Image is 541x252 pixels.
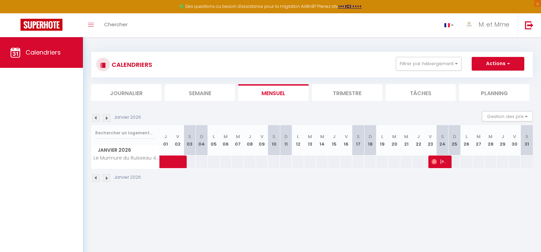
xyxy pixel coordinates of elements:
[417,133,420,140] abbr: J
[114,114,141,121] p: Janvier 2026
[308,133,312,140] abbr: M
[200,133,203,140] abbr: D
[244,125,256,155] th: 08
[441,133,444,140] abbr: S
[328,125,340,155] th: 15
[392,133,396,140] abbr: M
[160,125,172,155] th: 01
[320,133,324,140] abbr: M
[466,133,468,140] abbr: L
[386,84,456,101] li: Tâches
[453,133,456,140] abbr: D
[224,133,228,140] abbr: M
[95,127,156,139] input: Rechercher un logement...
[333,133,336,140] abbr: J
[424,125,436,155] th: 23
[340,125,352,155] th: 16
[369,133,372,140] abbr: D
[460,125,472,155] th: 26
[472,125,484,155] th: 27
[91,145,159,155] span: Janvier 2026
[459,84,529,101] li: Planning
[99,13,133,37] a: Chercher
[184,125,196,155] th: 03
[165,84,235,101] li: Semaine
[525,133,528,140] abbr: S
[437,125,449,155] th: 24
[501,133,504,140] abbr: J
[280,125,292,155] th: 11
[236,133,240,140] abbr: M
[431,155,447,168] span: [PERSON_NAME]
[404,133,408,140] abbr: M
[238,84,309,101] li: Mensuel
[449,125,460,155] th: 25
[284,133,288,140] abbr: D
[412,125,424,155] th: 22
[352,125,364,155] th: 17
[497,125,509,155] th: 29
[92,155,161,161] span: Le Murmure du Ruisseau 4* - Sauna, terrasse & BBQ
[268,125,280,155] th: 10
[338,3,362,9] a: >>> ICI <<<<
[196,125,208,155] th: 04
[345,133,348,140] abbr: V
[509,125,521,155] th: 30
[482,111,533,121] button: Gestion des prix
[188,133,191,140] abbr: S
[316,125,328,155] th: 14
[260,133,264,140] abbr: V
[26,48,61,57] span: Calendriers
[20,19,62,31] img: Super Booking
[220,125,232,155] th: 06
[312,84,382,101] li: Trimestre
[459,13,518,37] a: ... M. et Mme
[479,20,509,29] span: M. et Mme
[292,125,304,155] th: 12
[104,21,128,28] span: Chercher
[164,133,167,140] abbr: J
[208,125,220,155] th: 05
[213,133,215,140] abbr: L
[232,125,244,155] th: 07
[485,125,497,155] th: 28
[476,133,481,140] abbr: M
[513,133,516,140] abbr: V
[364,125,376,155] th: 18
[110,57,152,72] h3: CALENDRIERS
[376,125,388,155] th: 19
[172,125,184,155] th: 02
[91,84,161,101] li: Journalier
[388,125,400,155] th: 20
[176,133,179,140] abbr: V
[396,57,461,71] button: Filtrer par hébergement
[400,125,412,155] th: 21
[114,174,141,181] p: Janvier 2026
[464,19,474,30] img: ...
[248,133,251,140] abbr: J
[304,125,316,155] th: 13
[297,133,299,140] abbr: L
[272,133,275,140] abbr: S
[525,21,533,29] img: logout
[521,125,533,155] th: 31
[488,133,493,140] abbr: M
[472,57,524,71] button: Actions
[429,133,432,140] abbr: V
[357,133,360,140] abbr: S
[256,125,268,155] th: 09
[381,133,383,140] abbr: L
